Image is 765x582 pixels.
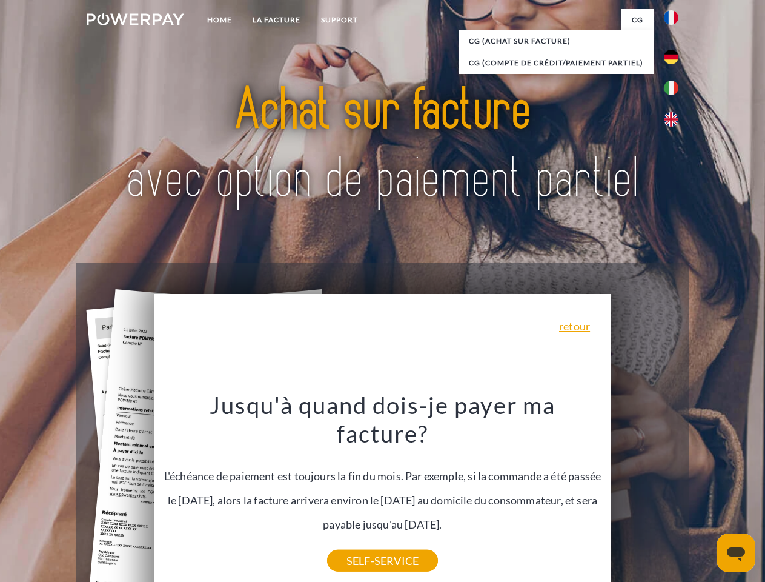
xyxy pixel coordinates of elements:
[87,13,184,25] img: logo-powerpay-white.svg
[621,9,654,31] a: CG
[242,9,311,31] a: LA FACTURE
[197,9,242,31] a: Home
[664,50,678,64] img: de
[162,390,604,561] div: L'échéance de paiement est toujours la fin du mois. Par exemple, si la commande a été passée le [...
[717,533,755,572] iframe: Bouton de lancement de la fenêtre de messagerie
[459,52,654,74] a: CG (Compte de crédit/paiement partiel)
[459,30,654,52] a: CG (achat sur facture)
[162,390,604,449] h3: Jusqu'à quand dois-je payer ma facture?
[311,9,368,31] a: Support
[664,81,678,95] img: it
[559,321,590,332] a: retour
[116,58,649,232] img: title-powerpay_fr.svg
[664,112,678,127] img: en
[327,550,438,572] a: SELF-SERVICE
[664,10,678,25] img: fr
